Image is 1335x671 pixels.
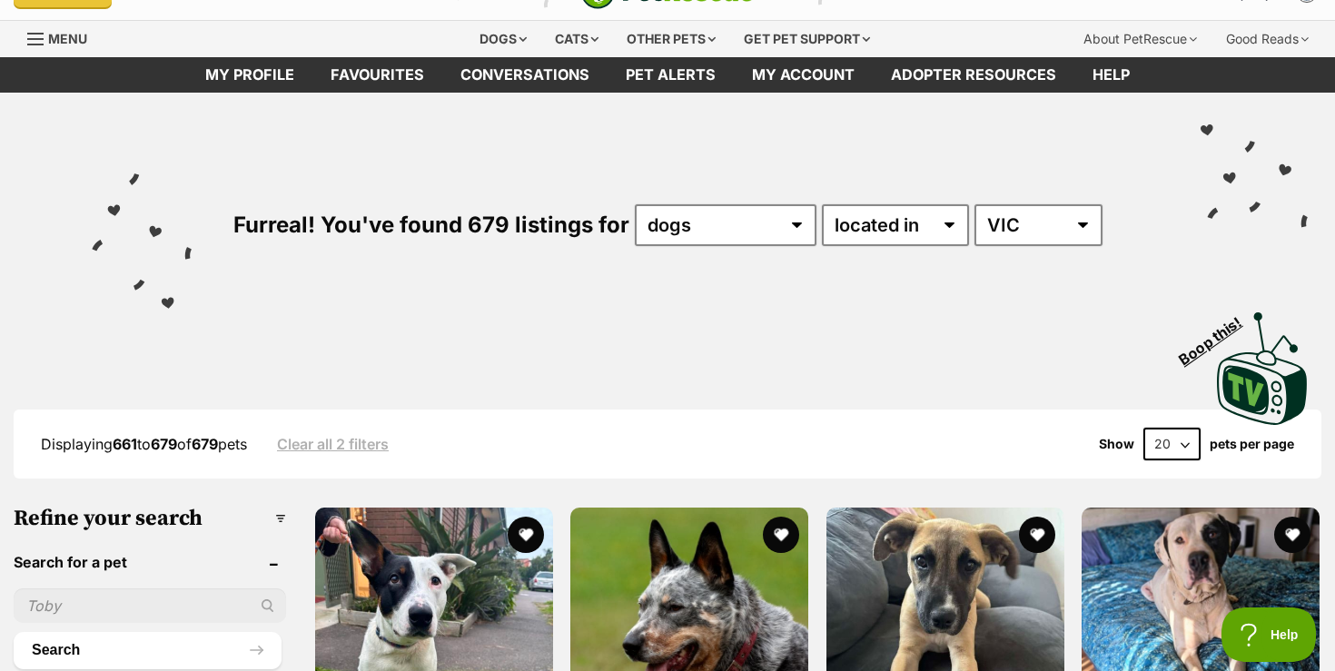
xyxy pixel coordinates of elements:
[1221,607,1317,662] iframe: Help Scout Beacon - Open
[41,435,247,453] span: Displaying to of pets
[542,21,611,57] div: Cats
[873,57,1074,93] a: Adopter resources
[1071,21,1210,57] div: About PetRescue
[277,436,389,452] a: Clear all 2 filters
[442,57,608,93] a: conversations
[14,554,286,570] header: Search for a pet
[1217,296,1308,429] a: Boop this!
[614,21,728,57] div: Other pets
[1274,517,1310,553] button: favourite
[508,517,544,553] button: favourite
[1019,517,1055,553] button: favourite
[608,57,734,93] a: Pet alerts
[27,21,100,54] a: Menu
[1099,437,1134,451] span: Show
[14,632,282,668] button: Search
[14,588,286,623] input: Toby
[731,21,883,57] div: Get pet support
[187,57,312,93] a: My profile
[1217,312,1308,425] img: PetRescue TV logo
[734,57,873,93] a: My account
[1210,437,1294,451] label: pets per page
[467,21,539,57] div: Dogs
[192,435,218,453] strong: 679
[113,435,137,453] strong: 661
[1176,302,1260,368] span: Boop this!
[764,517,800,553] button: favourite
[1074,57,1148,93] a: Help
[312,57,442,93] a: Favourites
[14,506,286,531] h3: Refine your search
[48,31,87,46] span: Menu
[233,212,629,238] span: Furreal! You've found 679 listings for
[151,435,177,453] strong: 679
[1213,21,1321,57] div: Good Reads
